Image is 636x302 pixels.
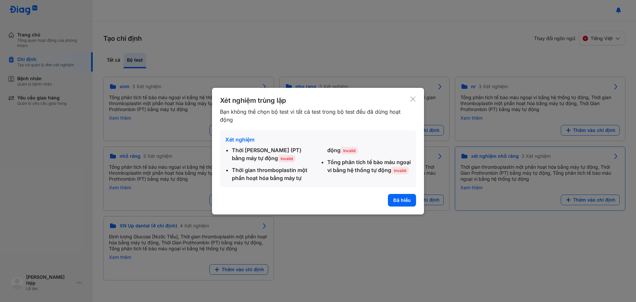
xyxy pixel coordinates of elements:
div: Bạn không thể chọn bộ test vì tất cả test trong bộ test đều đã dừng hoạt động [220,108,410,124]
span: Invalid [278,155,295,162]
span: Invalid [341,147,358,154]
div: Tổng phân tích tế bào máu ngoại vi bằng hệ thống tự động [327,158,411,174]
div: Thời [PERSON_NAME] (PT) bằng máy tự động [232,146,315,162]
button: Đã hiểu [388,194,416,207]
span: Invalid [391,167,409,174]
div: Xét nghiệm trùng lặp [220,96,410,105]
div: Xét nghiệm [225,136,411,144]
